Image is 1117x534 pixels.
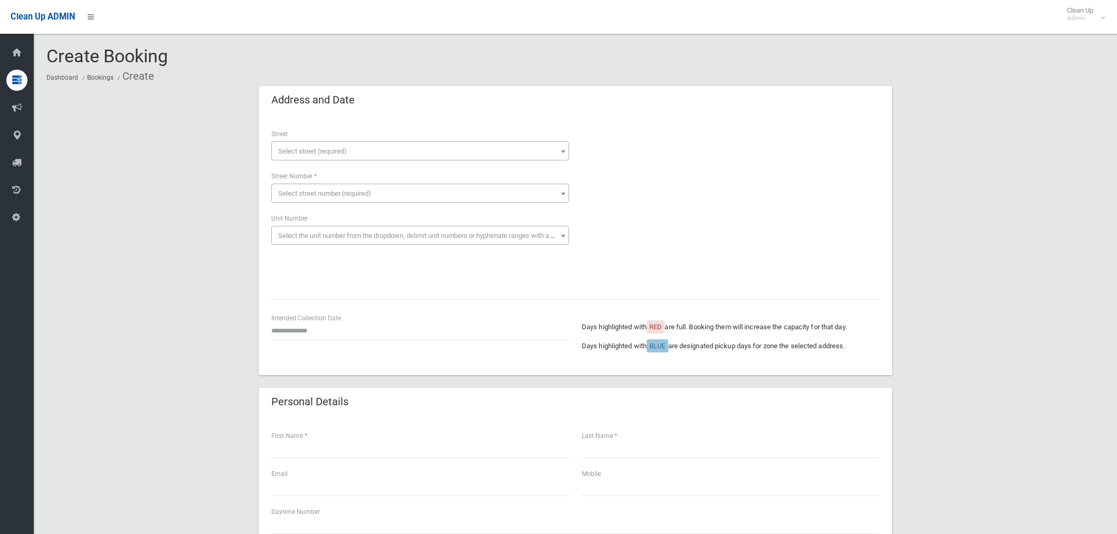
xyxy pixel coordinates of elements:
[582,340,879,352] p: Days highlighted with are designated pickup days for zone the selected address.
[1067,14,1093,22] small: Admin
[46,74,78,81] a: Dashboard
[1062,6,1104,22] span: Clean Up
[649,342,665,350] span: BLUE
[582,321,879,333] p: Days highlighted with are full. Booking them will increase the capacity for that day.
[115,66,154,86] li: Create
[46,45,168,66] span: Create Booking
[259,392,361,412] header: Personal Details
[11,12,75,22] span: Clean Up ADMIN
[278,232,573,240] span: Select the unit number from the dropdown, delimit unit numbers or hyphenate ranges with a comma
[259,90,367,110] header: Address and Date
[278,147,347,155] span: Select street (required)
[87,74,113,81] a: Bookings
[278,189,371,197] span: Select street number (required)
[649,323,662,331] span: RED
